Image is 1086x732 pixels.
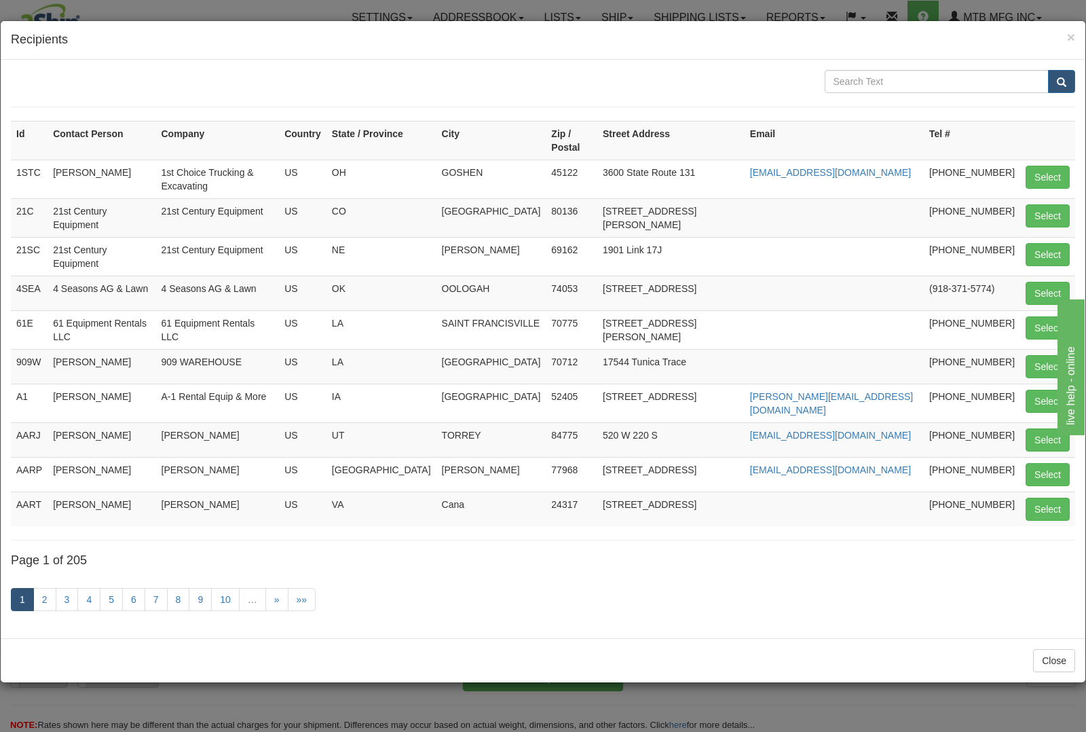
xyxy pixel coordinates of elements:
[750,167,911,178] a: [EMAIL_ADDRESS][DOMAIN_NAME]
[1026,166,1070,189] button: Select
[597,121,745,160] th: Street Address
[597,384,745,422] td: [STREET_ADDRESS]
[326,349,436,384] td: LA
[279,457,326,492] td: US
[145,588,168,611] a: 7
[436,121,546,160] th: City
[326,384,436,422] td: IA
[924,198,1020,237] td: [PHONE_NUMBER]
[924,384,1020,422] td: [PHONE_NUMBER]
[924,349,1020,384] td: [PHONE_NUMBER]
[48,384,155,422] td: [PERSON_NAME]
[436,276,546,310] td: OOLOGAH
[436,310,546,349] td: SAINT FRANCISVILLE
[597,349,745,384] td: 17544 Tunica Trace
[1026,243,1070,266] button: Select
[1067,29,1075,45] span: ×
[48,160,155,198] td: [PERSON_NAME]
[156,422,280,457] td: [PERSON_NAME]
[48,349,155,384] td: [PERSON_NAME]
[326,121,436,160] th: State / Province
[10,8,126,24] div: live help - online
[436,237,546,276] td: [PERSON_NAME]
[326,237,436,276] td: NE
[156,237,280,276] td: 21st Century Equipment
[279,198,326,237] td: US
[48,198,155,237] td: 21st Century Equipment
[288,588,316,611] a: »»
[11,160,48,198] td: 1STC
[750,464,911,475] a: [EMAIL_ADDRESS][DOMAIN_NAME]
[436,422,546,457] td: TORREY
[1055,297,1085,435] iframe: chat widget
[750,430,911,441] a: [EMAIL_ADDRESS][DOMAIN_NAME]
[122,588,145,611] a: 6
[48,276,155,310] td: 4 Seasons AG & Lawn
[33,588,56,611] a: 2
[546,310,597,349] td: 70775
[546,349,597,384] td: 70712
[156,121,280,160] th: Company
[546,492,597,526] td: 24317
[189,588,212,611] a: 9
[11,121,48,160] th: Id
[11,237,48,276] td: 21SC
[597,276,745,310] td: [STREET_ADDRESS]
[326,457,436,492] td: [GEOGRAPHIC_DATA]
[279,422,326,457] td: US
[279,237,326,276] td: US
[11,349,48,384] td: 909W
[1026,316,1070,340] button: Select
[156,198,280,237] td: 21st Century Equipment
[48,237,155,276] td: 21st Century Equipment
[48,457,155,492] td: [PERSON_NAME]
[156,160,280,198] td: 1st Choice Trucking & Excavating
[326,310,436,349] td: LA
[279,160,326,198] td: US
[77,588,100,611] a: 4
[1026,428,1070,452] button: Select
[1026,463,1070,486] button: Select
[597,160,745,198] td: 3600 State Route 131
[924,121,1020,160] th: Tel #
[11,492,48,526] td: AART
[11,198,48,237] td: 21C
[924,160,1020,198] td: [PHONE_NUMBER]
[56,588,79,611] a: 3
[924,492,1020,526] td: [PHONE_NUMBER]
[924,422,1020,457] td: [PHONE_NUMBER]
[1026,282,1070,305] button: Select
[436,457,546,492] td: [PERSON_NAME]
[11,276,48,310] td: 4SEA
[546,237,597,276] td: 69162
[745,121,924,160] th: Email
[436,198,546,237] td: [GEOGRAPHIC_DATA]
[597,492,745,526] td: [STREET_ADDRESS]
[167,588,190,611] a: 8
[48,121,155,160] th: Contact Person
[279,276,326,310] td: US
[11,422,48,457] td: AARJ
[279,384,326,422] td: US
[546,121,597,160] th: Zip / Postal
[1026,204,1070,227] button: Select
[546,384,597,422] td: 52405
[11,384,48,422] td: A1
[924,457,1020,492] td: [PHONE_NUMBER]
[750,391,913,416] a: [PERSON_NAME][EMAIL_ADDRESS][DOMAIN_NAME]
[1067,30,1075,44] button: Close
[597,422,745,457] td: 520 W 220 S
[1026,355,1070,378] button: Select
[924,276,1020,310] td: (918-371-5774)
[11,457,48,492] td: AARP
[924,237,1020,276] td: [PHONE_NUMBER]
[924,310,1020,349] td: [PHONE_NUMBER]
[211,588,240,611] a: 10
[546,276,597,310] td: 74053
[436,349,546,384] td: [GEOGRAPHIC_DATA]
[48,422,155,457] td: [PERSON_NAME]
[156,349,280,384] td: 909 WAREHOUSE
[825,70,1049,93] input: Search Text
[156,492,280,526] td: [PERSON_NAME]
[546,198,597,237] td: 80136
